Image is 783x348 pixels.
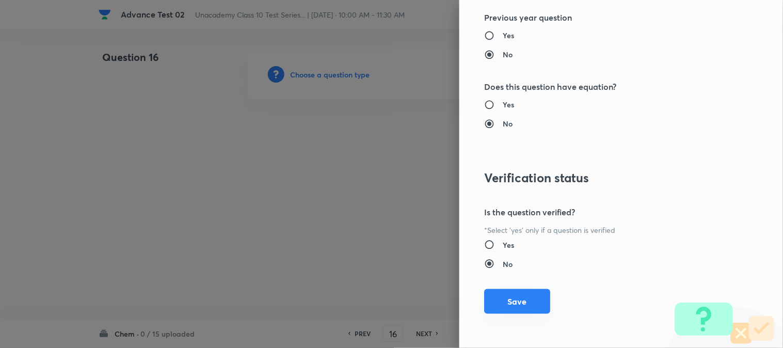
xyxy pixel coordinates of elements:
[503,99,514,110] h6: Yes
[484,11,724,24] h5: Previous year question
[484,170,724,185] h3: Verification status
[484,81,724,93] h5: Does this question have equation?
[503,30,514,41] h6: Yes
[503,259,513,270] h6: No
[503,240,514,250] h6: Yes
[484,225,724,235] p: *Select 'yes' only if a question is verified
[503,118,513,129] h6: No
[484,206,724,218] h5: Is the question verified?
[503,49,513,60] h6: No
[484,289,550,314] button: Save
